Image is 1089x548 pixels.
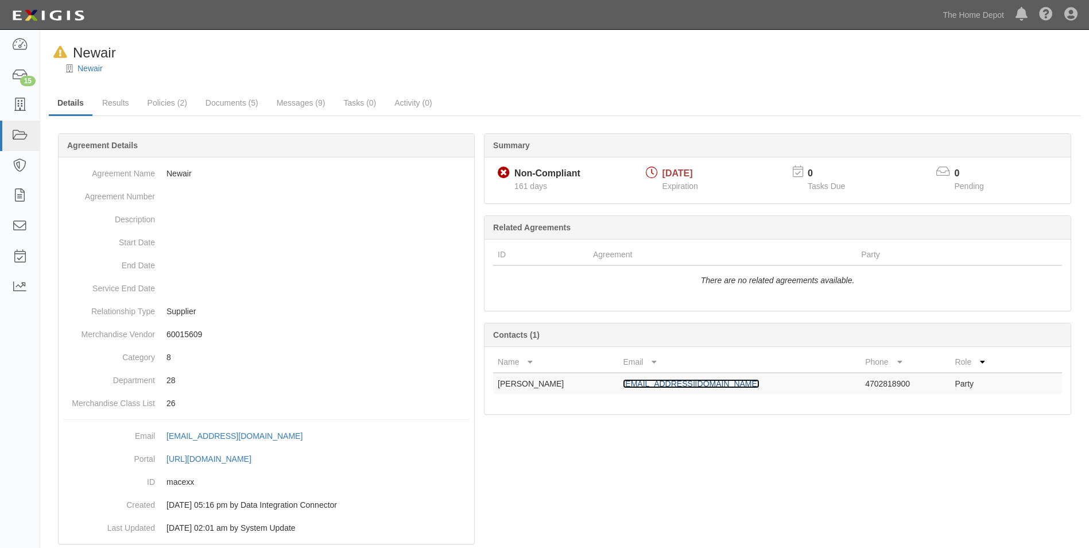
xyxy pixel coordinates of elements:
dt: Portal [63,447,155,465]
img: logo-5460c22ac91f19d4615b14bd174203de0afe785f0fc80cf4dbbc73dc1793850b.png [9,5,88,26]
dd: macexx [63,470,470,493]
a: The Home Depot [937,3,1010,26]
dt: Email [63,424,155,442]
dd: [DATE] 02:01 am by System Update [63,516,470,539]
dt: Category [63,346,155,363]
dt: Agreement Number [63,185,155,202]
td: Party [950,373,1016,394]
dd: Supplier [63,300,470,323]
dd: [DATE] 05:16 pm by Data Integration Connector [63,493,470,516]
a: Activity (0) [386,91,440,114]
th: Phone [861,352,950,373]
div: Non-Compliant [514,167,580,180]
dt: End Date [63,254,155,271]
p: 0 [808,167,859,180]
span: Since 05/01/2025 [514,182,547,191]
div: Newair [49,43,116,63]
dt: Merchandise Class List [63,392,155,409]
p: 8 [166,352,470,363]
td: 4702818900 [861,373,950,394]
dt: Agreement Name [63,162,155,179]
div: 15 [20,76,36,86]
dt: Description [63,208,155,225]
b: Summary [493,141,530,150]
i: In Default since 05/22/2025 [53,47,67,59]
th: Agreement [588,244,857,265]
th: Party [857,244,1011,265]
dt: Department [63,369,155,386]
p: 0 [955,167,998,180]
a: [URL][DOMAIN_NAME] [166,454,264,464]
p: 60015609 [166,329,470,340]
a: [EMAIL_ADDRESS][DOMAIN_NAME] [623,379,759,388]
a: Details [49,91,92,116]
dt: ID [63,470,155,488]
p: 26 [166,398,470,409]
a: Results [94,91,138,114]
i: Non-Compliant [498,167,510,179]
th: Name [493,352,618,373]
td: [PERSON_NAME] [493,373,618,394]
a: Newair [77,64,103,73]
span: Tasks Due [808,182,845,191]
dt: Start Date [63,231,155,248]
dt: Created [63,493,155,511]
a: Tasks (0) [335,91,385,114]
dt: Relationship Type [63,300,155,317]
th: ID [493,244,588,265]
dt: Merchandise Vendor [63,323,155,340]
span: Newair [73,45,116,60]
b: Agreement Details [67,141,138,150]
div: [EMAIL_ADDRESS][DOMAIN_NAME] [166,430,303,442]
th: Email [618,352,861,373]
p: 28 [166,375,470,386]
th: Role [950,352,1016,373]
dt: Service End Date [63,277,155,294]
a: Documents (5) [197,91,267,114]
dd: Newair [63,162,470,185]
dt: Last Updated [63,516,155,534]
a: Policies (2) [139,91,196,114]
b: Related Agreements [493,223,571,232]
a: Messages (9) [268,91,334,114]
i: There are no related agreements available. [701,276,855,285]
a: [EMAIL_ADDRESS][DOMAIN_NAME] [166,431,315,441]
span: [DATE] [662,168,693,178]
b: Contacts (1) [493,330,540,339]
i: Help Center - Complianz [1039,8,1053,22]
span: Pending [955,182,984,191]
span: Expiration [662,182,698,191]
